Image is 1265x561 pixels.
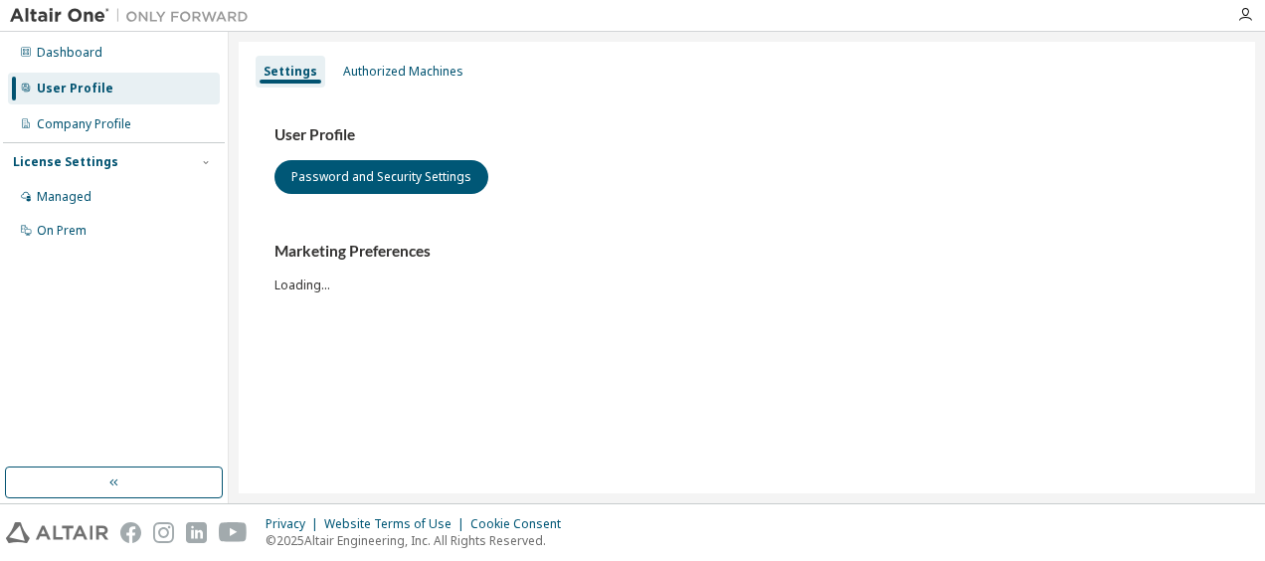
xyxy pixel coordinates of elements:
[10,6,259,26] img: Altair One
[266,532,573,549] p: © 2025 Altair Engineering, Inc. All Rights Reserved.
[37,45,102,61] div: Dashboard
[274,125,1219,145] h3: User Profile
[153,522,174,543] img: instagram.svg
[37,189,91,205] div: Managed
[37,81,113,96] div: User Profile
[274,242,1219,262] h3: Marketing Preferences
[6,522,108,543] img: altair_logo.svg
[470,516,573,532] div: Cookie Consent
[13,154,118,170] div: License Settings
[120,522,141,543] img: facebook.svg
[37,116,131,132] div: Company Profile
[219,522,248,543] img: youtube.svg
[343,64,463,80] div: Authorized Machines
[274,160,488,194] button: Password and Security Settings
[37,223,87,239] div: On Prem
[324,516,470,532] div: Website Terms of Use
[274,242,1219,292] div: Loading...
[266,516,324,532] div: Privacy
[264,64,317,80] div: Settings
[186,522,207,543] img: linkedin.svg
